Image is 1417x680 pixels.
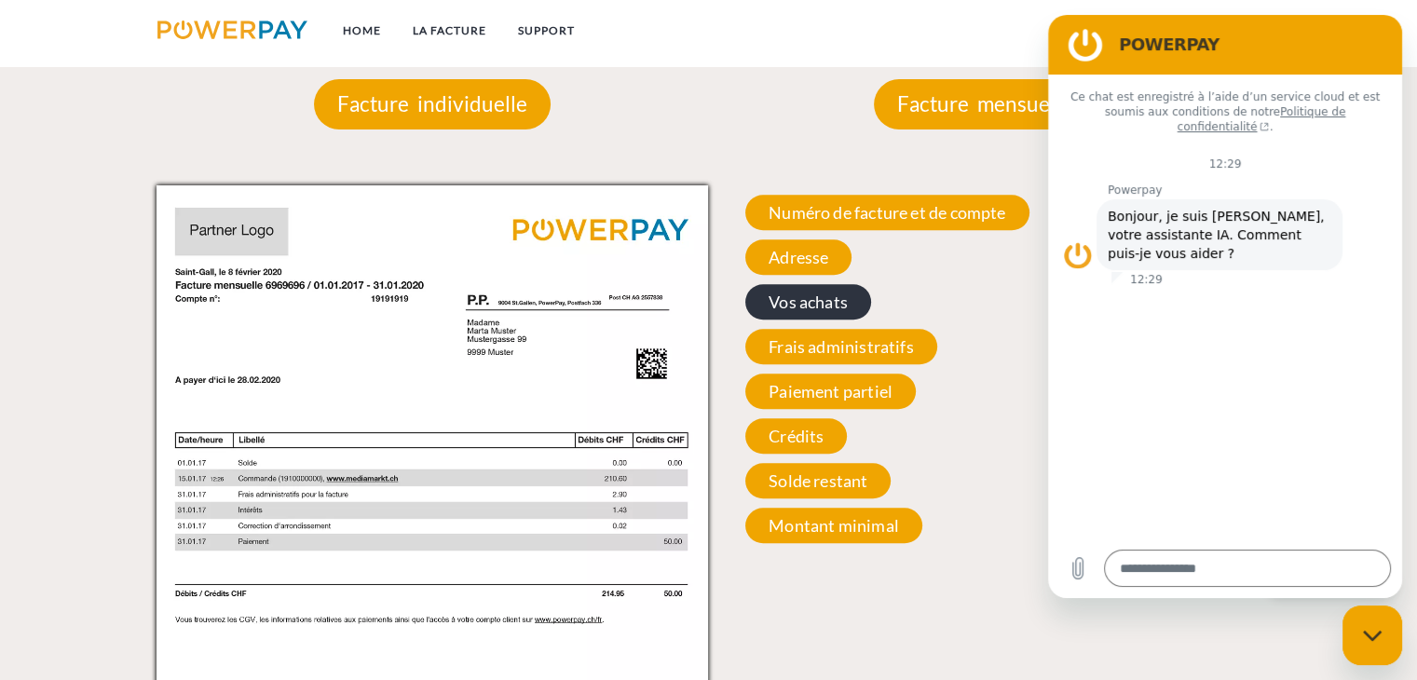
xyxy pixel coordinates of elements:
[745,374,916,409] span: Paiement partiel
[327,14,397,48] a: Home
[745,239,852,275] span: Adresse
[157,20,307,39] img: logo-powerpay.svg
[745,418,847,454] span: Crédits
[745,329,937,364] span: Frais administratifs
[397,14,502,48] a: LA FACTURE
[1048,15,1402,598] iframe: Fenêtre de messagerie
[502,14,591,48] a: Support
[745,284,871,320] span: Vos achats
[745,463,891,498] span: Solde restant
[745,195,1029,230] span: Numéro de facture et de compte
[874,79,1096,129] p: Facture mensuelle
[1342,605,1402,665] iframe: Bouton de lancement de la fenêtre de messagerie, conversation en cours
[1172,14,1221,48] a: CG
[745,508,922,543] span: Montant minimal
[314,79,551,129] p: Facture individuelle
